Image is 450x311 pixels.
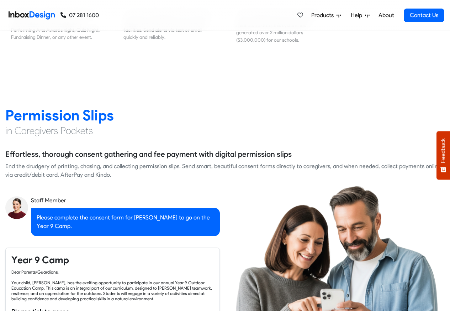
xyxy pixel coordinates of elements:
[440,138,446,163] span: Feedback
[311,11,337,20] span: Products
[436,131,450,180] button: Feedback - Show survey
[5,106,445,124] h2: Permission Slips
[351,11,365,20] span: Help
[31,208,220,236] div: Please complete the consent form for [PERSON_NAME] to go on the Year 9 Camp.
[308,8,344,22] a: Products
[348,8,372,22] a: Help
[5,124,445,137] h4: in Caregivers Pockets
[11,269,214,301] div: Dear Parents/Guardians, Your child, [PERSON_NAME], has the exciting opportunity to participate in...
[31,196,220,205] div: Staff Member
[376,8,396,22] a: About
[5,162,445,179] div: End the drudgery of printing, chasing, and collecting permission slips. Send smart, beautiful con...
[5,149,292,160] h5: Effortless, thorough consent gathering and fee payment with digital permission slips
[404,9,444,22] a: Contact Us
[60,11,99,20] a: 07 281 1600
[11,254,214,266] h4: Year 9 Camp
[5,196,28,219] img: staff_avatar.png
